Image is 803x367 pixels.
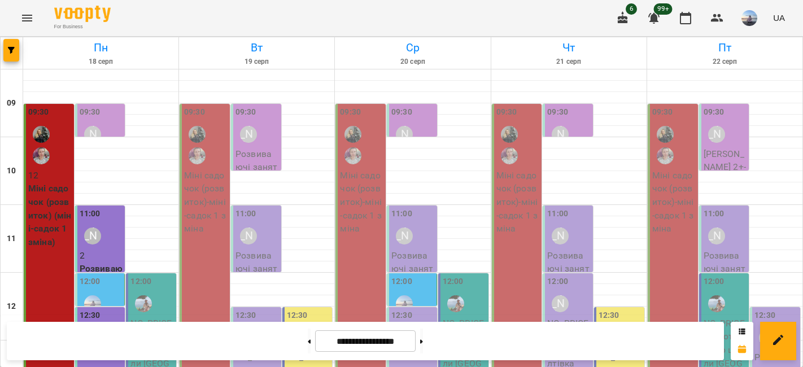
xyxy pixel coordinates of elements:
[396,228,413,244] div: Шевченко Катерина
[235,147,279,227] p: Розвиваючі заняття малюки 2+ - Малюки 2+ Салтівка1
[626,3,637,15] span: 6
[84,228,101,244] div: Шевченко Катерина
[769,7,789,28] button: UA
[496,106,517,119] label: 09:30
[181,56,333,67] h6: 19 серп
[493,39,645,56] h6: Чт
[25,56,177,67] h6: 18 серп
[391,106,412,119] label: 09:30
[654,3,673,15] span: 99+
[33,126,50,143] img: Бобрик Вікторія
[754,309,775,322] label: 12:30
[493,56,645,67] h6: 21 серп
[340,169,383,235] p: Міні садочок (розвиток) - міні-садок 1 зміна
[599,309,619,322] label: 12:30
[287,309,308,322] label: 12:30
[7,165,16,177] h6: 10
[235,309,256,322] label: 12:30
[7,300,16,313] h6: 12
[130,276,151,288] label: 12:00
[773,12,785,24] span: UA
[396,295,413,312] img: Анна Петренко
[135,295,152,312] img: Чалик Ганна Серніївна
[501,126,518,143] img: Бобрик Вікторія
[240,126,257,143] div: Шевченко Катерина
[552,228,569,244] div: Шевченко Катерина
[80,262,123,342] p: Розвиваючі заняття 3-5 р. (розвиваючі 3-4 салтівка)
[704,147,747,227] p: [PERSON_NAME] 2+ - Малюки 2+ [GEOGRAPHIC_DATA]
[391,208,412,220] label: 11:00
[28,182,72,248] p: Міні садочок (розвиток) (міні-садок 1 зміна)
[708,295,725,312] img: Чалик Ганна Серніївна
[547,208,568,220] label: 11:00
[547,249,591,329] p: Розвиваючі заняття 3-5 р. - розвиваючі 3-4 салтівка
[184,169,228,235] p: Міні садочок (розвиток) - міні-садок 1 зміна
[54,23,111,30] span: For Business
[7,97,16,110] h6: 09
[496,169,540,235] p: Міні садочок (розвиток) - міні-садок 1 зміна
[189,126,206,143] img: Бобрик Вікторія
[33,147,50,164] img: Мармур Тетяна Олександрівна
[396,126,413,143] div: Шевченко Катерина
[552,126,569,143] div: Шевченко Катерина
[547,276,568,288] label: 12:00
[189,147,206,164] img: Мармур Тетяна Олександрівна
[443,276,464,288] label: 12:00
[235,249,279,329] p: Розвиваючі заняття 3-5 р. - розвиваючі 3-4 салтівка
[649,39,801,56] h6: Пт
[54,6,111,22] img: Voopty Logo
[391,309,412,322] label: 12:30
[240,228,257,244] div: Шевченко Катерина
[704,208,725,220] label: 11:00
[657,126,674,143] img: Бобрик Вікторія
[25,39,177,56] h6: Пн
[337,39,488,56] h6: Ср
[657,147,674,164] img: Мармур Тетяна Олександрівна
[391,249,435,329] p: Розвиваючі заняття 3-5 р. - розвиваючі 3-4 салтівка
[708,228,725,244] div: Шевченко Катерина
[80,249,123,263] p: 2
[344,126,361,143] img: Бобрик Вікторія
[652,106,673,119] label: 09:30
[84,126,101,143] div: Шевченко Катерина
[235,208,256,220] label: 11:00
[391,276,412,288] label: 12:00
[84,295,101,312] img: Анна Петренко
[547,106,568,119] label: 09:30
[704,276,725,288] label: 12:00
[337,56,488,67] h6: 20 серп
[181,39,333,56] h6: Вт
[80,309,101,322] label: 12:30
[344,147,361,164] img: Мармур Тетяна Олександрівна
[741,10,757,26] img: a5695baeaf149ad4712b46ffea65b4f5.jpg
[235,106,256,119] label: 09:30
[447,295,464,312] img: Чалик Ганна Серніївна
[7,233,16,245] h6: 11
[80,276,101,288] label: 12:00
[501,147,518,164] img: Мармур Тетяна Олександрівна
[704,249,747,329] p: Розвиваючі заняття 3-5 р. - розвиваючі 3-4 салтівка
[649,56,801,67] h6: 22 серп
[28,169,72,182] p: 12
[80,106,101,119] label: 09:30
[708,126,725,143] div: Шевченко Катерина
[184,106,205,119] label: 09:30
[552,295,569,312] div: Шевченко Катерина
[28,106,49,119] label: 09:30
[340,106,361,119] label: 09:30
[652,169,696,235] p: Міні садочок (розвиток) - міні-садок 1 зміна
